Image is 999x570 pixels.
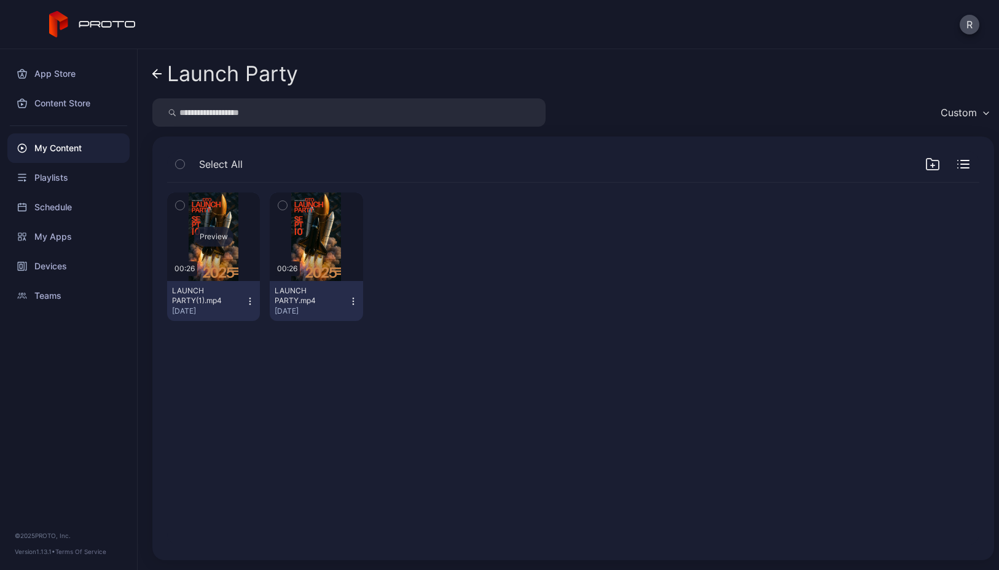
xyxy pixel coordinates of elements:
[7,222,130,251] a: My Apps
[941,106,977,119] div: Custom
[55,548,106,555] a: Terms Of Service
[7,192,130,222] a: Schedule
[7,133,130,163] a: My Content
[934,98,994,127] button: Custom
[960,15,979,34] button: R
[167,281,260,321] button: LAUNCH PARTY(1).mp4[DATE]
[15,548,55,555] span: Version 1.13.1 •
[15,531,122,540] div: © 2025 PROTO, Inc.
[7,59,130,89] a: App Store
[270,281,362,321] button: LAUNCH PARTY.mp4[DATE]
[152,59,298,89] a: Launch Party
[194,227,233,247] div: Preview
[7,251,130,281] a: Devices
[275,306,348,316] div: [DATE]
[167,62,298,85] div: Launch Party
[275,286,342,306] div: LAUNCH PARTY.mp4
[7,281,130,311] a: Teams
[172,286,240,306] div: LAUNCH PARTY(1).mp4
[199,157,243,172] span: Select All
[172,306,245,316] div: [DATE]
[7,89,130,118] a: Content Store
[7,163,130,192] a: Playlists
